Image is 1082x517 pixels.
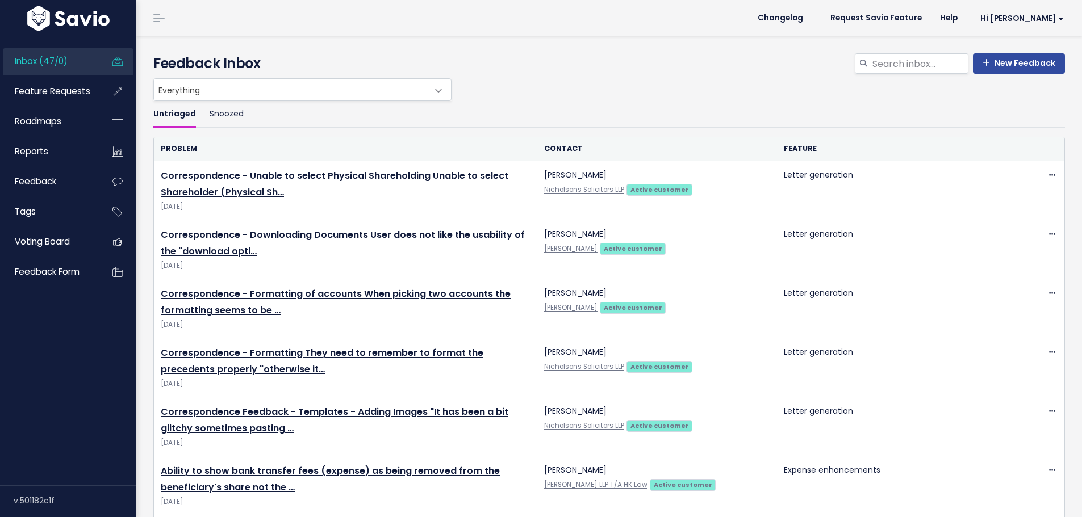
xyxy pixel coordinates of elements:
[544,405,607,417] a: [PERSON_NAME]
[600,242,666,254] a: Active customer
[973,53,1065,74] a: New Feedback
[3,229,94,255] a: Voting Board
[967,10,1073,27] a: Hi [PERSON_NAME]
[161,405,508,435] a: Correspondence Feedback - Templates - Adding Images "It has been a bit glitchy sometimes pasting …
[153,53,1065,74] h4: Feedback Inbox
[626,419,692,431] a: Active customer
[15,115,61,127] span: Roadmaps
[210,101,244,128] a: Snoozed
[630,421,689,430] strong: Active customer
[3,169,94,195] a: Feedback
[758,14,803,22] span: Changelog
[871,53,968,74] input: Search inbox...
[3,78,94,104] a: Feature Requests
[161,464,500,494] a: Ability to show bank transfer fees (expense) as being removed from the beneficiary's share not the …
[15,145,48,157] span: Reports
[161,287,511,317] a: Correspondence - Formatting of accounts When picking two accounts the formatting seems to be …
[544,362,624,371] a: Nicholsons Solicitors LLP
[15,205,36,217] span: Tags
[784,169,853,180] a: Letter generation
[161,169,508,199] a: Correspondence - Unable to select Physical Shareholding Unable to select Shareholder (Physical Sh…
[3,259,94,285] a: Feedback form
[161,201,530,213] span: [DATE]
[650,478,716,490] a: Active customer
[544,480,647,489] a: [PERSON_NAME] LLP T/A HK Law
[784,346,853,358] a: Letter generation
[161,378,530,390] span: [DATE]
[544,287,607,299] a: [PERSON_NAME]
[784,287,853,299] a: Letter generation
[654,480,712,489] strong: Active customer
[777,137,1017,161] th: Feature
[3,108,94,134] a: Roadmaps
[604,303,662,312] strong: Active customer
[24,6,112,31] img: logo-white.9d6f32f41409.svg
[604,244,662,253] strong: Active customer
[821,10,931,27] a: Request Savio Feature
[626,183,692,195] a: Active customer
[15,85,90,97] span: Feature Requests
[3,48,94,74] a: Inbox (47/0)
[630,185,689,194] strong: Active customer
[161,346,483,376] a: Correspondence - Formatting They need to remember to format the precedents properly "otherwise it…
[15,266,80,278] span: Feedback form
[784,228,853,239] a: Letter generation
[544,303,598,312] a: [PERSON_NAME]
[544,169,607,180] a: [PERSON_NAME]
[537,137,777,161] th: Contact
[154,137,537,161] th: Problem
[15,55,68,67] span: Inbox (47/0)
[153,101,196,128] a: Untriaged
[784,405,853,417] a: Letter generation
[931,10,967,27] a: Help
[153,101,1065,128] ul: Filter feature requests
[15,175,56,187] span: Feedback
[3,138,94,165] a: Reports
[161,496,530,508] span: [DATE]
[161,260,530,272] span: [DATE]
[161,228,525,258] a: Correspondence - Downloading Documents User does not like the usability of the "download opti…
[544,244,598,253] a: [PERSON_NAME]
[544,185,624,194] a: Nicholsons Solicitors LLP
[14,486,136,515] div: v.501182c1f
[161,319,530,331] span: [DATE]
[626,360,692,372] a: Active customer
[15,236,70,247] span: Voting Board
[3,199,94,225] a: Tags
[600,301,666,313] a: Active customer
[630,362,689,371] strong: Active customer
[154,79,428,100] span: Everything
[153,78,452,101] span: Everything
[544,464,607,476] a: [PERSON_NAME]
[980,14,1064,23] span: Hi [PERSON_NAME]
[544,228,607,239] a: [PERSON_NAME]
[544,346,607,358] a: [PERSON_NAME]
[544,421,624,430] a: Nicholsons Solicitors LLP
[784,464,880,476] a: Expense enhancements
[161,437,530,449] span: [DATE]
